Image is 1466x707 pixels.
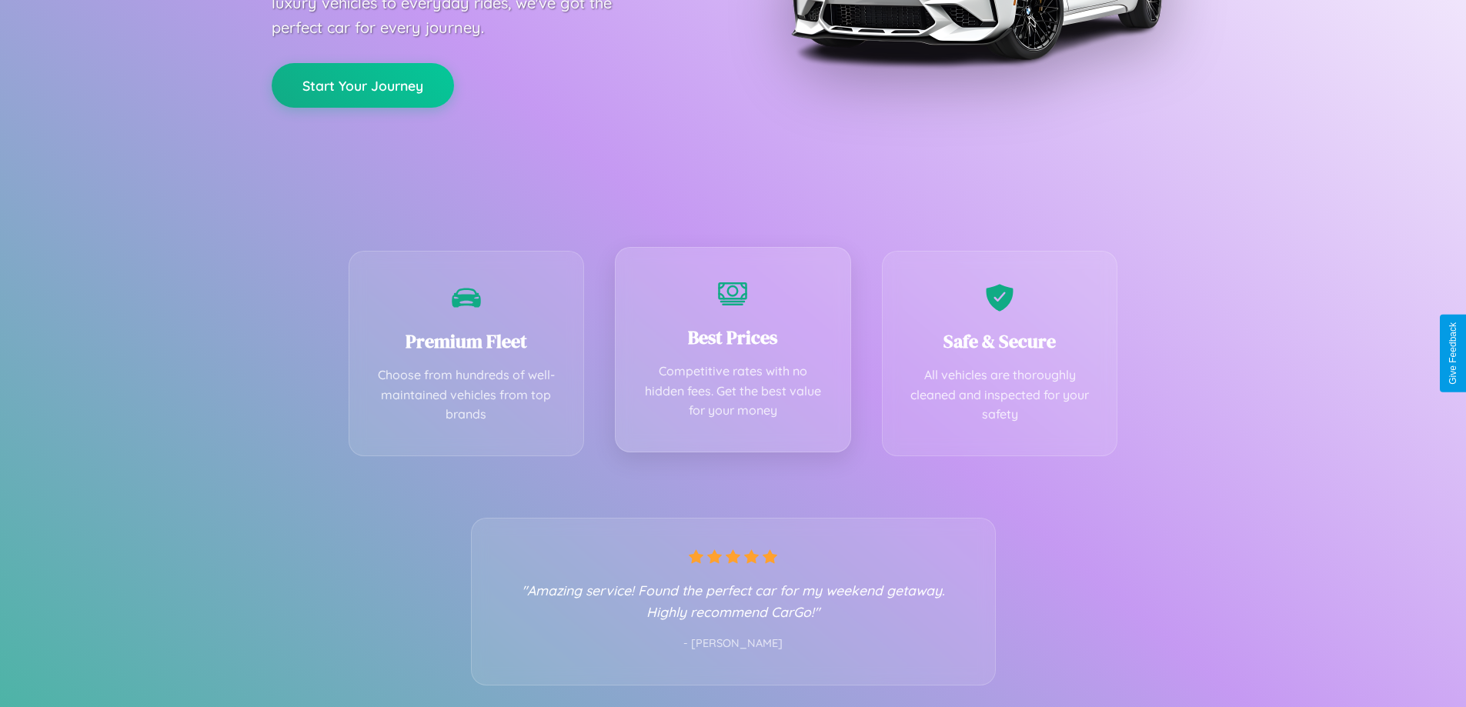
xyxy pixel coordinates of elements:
div: Give Feedback [1448,322,1458,385]
h3: Best Prices [639,325,827,350]
button: Start Your Journey [272,63,454,108]
p: "Amazing service! Found the perfect car for my weekend getaway. Highly recommend CarGo!" [503,579,964,622]
p: Competitive rates with no hidden fees. Get the best value for your money [639,362,827,421]
h3: Safe & Secure [906,328,1094,354]
p: Choose from hundreds of well-maintained vehicles from top brands [372,365,561,425]
p: - [PERSON_NAME] [503,634,964,654]
h3: Premium Fleet [372,328,561,354]
p: All vehicles are thoroughly cleaned and inspected for your safety [906,365,1094,425]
